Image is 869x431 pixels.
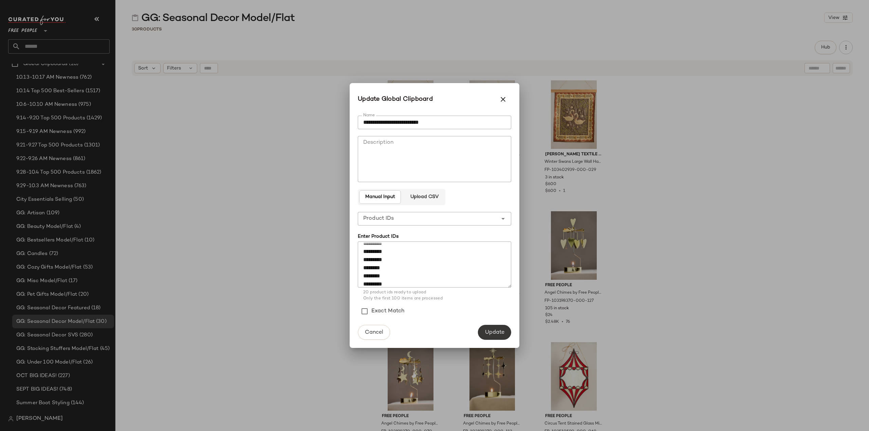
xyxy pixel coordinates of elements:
button: Cancel [358,325,390,340]
button: Update [478,325,511,340]
span: Update [485,329,504,336]
span: Upload CSV [410,194,438,200]
label: Exact Match [371,302,405,321]
div: 20 product ids ready to upload Only the first 100 items are processed [363,290,506,302]
div: Enter Product IDs [358,233,511,240]
span: Update Global Clipboard [358,95,433,104]
button: Manual Input [359,190,401,204]
span: Cancel [365,329,383,336]
span: Product IDs [363,215,394,223]
button: Upload CSV [404,190,444,204]
span: Manual Input [365,194,395,200]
